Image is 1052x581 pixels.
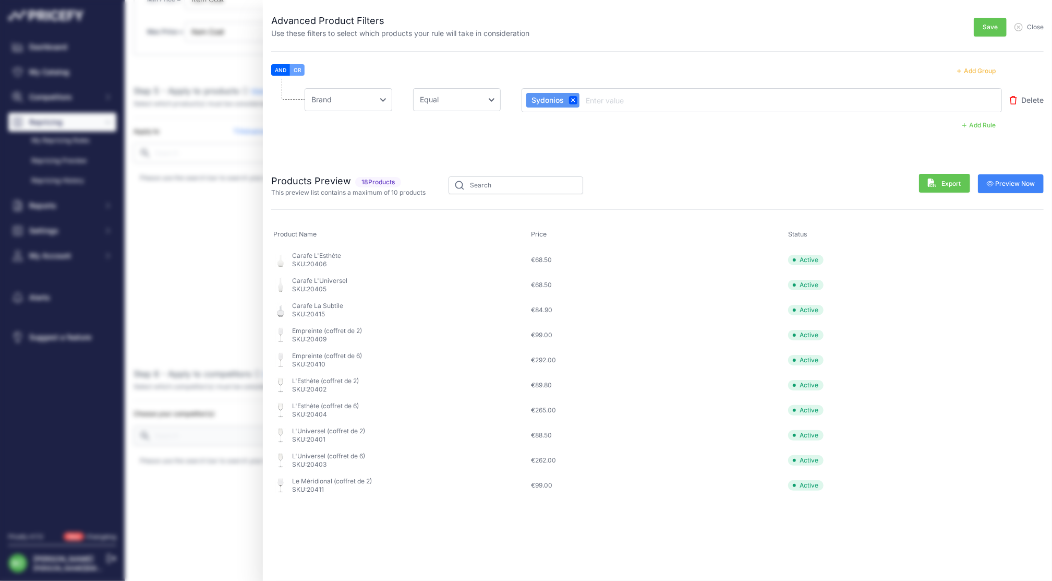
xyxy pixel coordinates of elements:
[307,310,325,318] span: 20415
[292,302,343,310] p: Carafe La Subtile
[788,330,824,340] span: Active
[531,331,552,339] span: €
[292,485,372,494] p: SKU:
[290,64,305,76] button: OR
[535,481,552,489] span: 99.00
[361,178,368,186] span: 18
[987,180,1035,188] span: Preview Now
[788,405,824,416] span: Active
[531,431,552,439] span: €
[788,455,824,466] span: Active
[307,385,327,393] span: 20402
[1014,17,1044,31] button: Close
[531,456,556,464] span: €
[307,260,327,268] span: 20406
[307,335,327,343] span: 20409
[535,456,556,464] span: 262.00
[292,260,341,268] p: SKU:
[292,277,347,285] p: Carafe L'Universel
[531,381,552,389] span: €
[535,431,552,439] span: 88.50
[535,331,552,339] span: 99.00
[788,430,824,441] span: Active
[584,94,667,106] input: Enter value
[788,305,824,315] span: Active
[531,356,556,364] span: €
[531,256,552,264] span: €
[271,64,290,76] button: AND
[535,281,552,289] span: 68.50
[951,64,1002,78] button: Add Group
[292,360,362,369] p: SKU:
[528,95,564,105] span: Sydonios
[273,230,317,238] span: Product Name
[307,485,324,493] span: 20411
[307,410,327,418] span: 20404
[1010,90,1044,111] button: Delete
[307,285,327,293] span: 20405
[535,306,552,314] span: 84.90
[271,174,426,188] h2: Products Preview
[1021,95,1044,105] span: Delete
[531,281,552,289] span: €
[292,285,347,293] p: SKU:
[983,23,998,31] span: Save
[449,176,583,194] input: Search
[292,310,343,318] p: SKU:
[292,377,359,385] p: L'Esthète (coffret de 2)
[788,380,824,390] span: Active
[292,352,362,360] p: Empreinte (coffret de 6)
[271,14,529,28] h2: Advanced Product Filters
[788,280,824,290] span: Active
[978,174,1044,193] button: Preview Now
[531,230,547,238] span: Price
[535,256,552,264] span: 68.50
[788,480,824,491] span: Active
[956,118,1002,132] button: Add Rule
[292,327,362,335] p: Empreinte (coffret de 2)
[292,335,362,343] p: SKU:
[292,402,359,410] p: L'Esthète (coffret de 6)
[292,435,365,444] p: SKU:
[292,460,365,469] p: SKU:
[271,188,426,197] p: This preview list contains a maximum of 10 products
[307,435,325,443] span: 20401
[292,385,359,394] p: SKU:
[535,381,552,389] span: 89.80
[535,406,556,414] span: 265.00
[1027,23,1044,31] span: Close
[531,306,552,314] span: €
[307,360,325,368] span: 20410
[292,477,372,485] p: Le Méridional (coffret de 2)
[292,252,341,260] p: Carafe L'Esthète
[788,230,807,238] span: Status
[788,355,824,365] span: Active
[531,481,552,489] span: €
[292,427,365,435] p: L'Universel (coffret de 2)
[535,356,556,364] span: 292.00
[355,177,401,187] span: Products
[531,406,556,414] span: €
[292,452,365,460] p: L'Universel (coffret de 6)
[974,18,1007,37] button: Save
[292,410,359,419] p: SKU:
[928,179,961,188] span: Export
[307,460,327,468] span: 20403
[271,28,529,39] p: Use these filters to select which products your rule will take in consideration
[919,174,970,193] button: Export
[788,255,824,265] span: Active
